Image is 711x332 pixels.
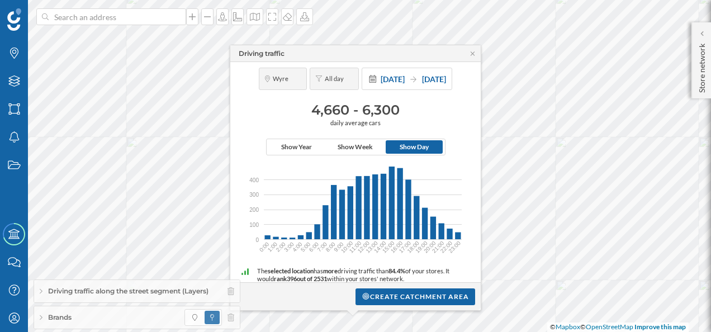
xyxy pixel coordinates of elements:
[239,49,285,59] div: Driving traffic
[255,235,259,244] span: 0
[333,240,345,253] text: 9:00
[634,322,686,331] a: Improve this map
[249,205,259,214] span: 200
[283,240,295,253] text: 3:00
[274,275,287,282] span: rank
[324,240,336,253] text: 8:00
[338,267,388,274] span: driving traffic than
[357,239,371,254] text: 12:00
[373,239,387,254] text: 14:00
[696,39,708,93] p: Store network
[48,286,208,296] span: Driving traffic along the street segment (Layers)
[364,239,379,254] text: 13:00
[287,275,297,282] span: 396
[297,275,312,282] span: out of
[414,239,429,254] text: 19:00
[325,75,353,83] span: All day
[268,267,314,274] span: selected location
[381,239,396,254] text: 15:00
[340,239,354,254] text: 10:00
[249,220,259,229] span: 100
[258,240,271,253] text: 0:00
[390,239,404,254] text: 16:00
[381,74,405,84] span: [DATE]
[338,142,373,152] span: Show Week
[448,239,462,254] text: 23:00
[314,275,327,282] span: 2531
[291,240,304,253] text: 4:00
[273,75,301,83] span: Wyre
[22,8,63,18] span: Support
[300,240,312,253] text: 5:00
[281,142,312,152] span: Show Year
[423,239,437,254] text: 20:00
[422,74,446,84] span: [DATE]
[348,239,363,254] text: 11:00
[547,322,689,332] div: © ©
[556,322,580,331] a: Mapbox
[249,191,259,199] span: 300
[257,267,268,274] span: The
[48,312,72,322] span: Brands
[398,239,413,254] text: 17:00
[308,240,320,253] text: 6:00
[236,119,475,127] span: daily average cars
[257,267,449,283] span: of your stores. It would
[400,142,429,152] span: Show Day
[249,176,259,184] span: 400
[236,101,475,119] h3: 4,660 - 6,300
[431,239,445,254] text: 21:00
[586,322,633,331] a: OpenStreetMap
[7,8,21,31] img: Geoblink Logo
[388,267,405,274] span: 84.4%
[406,239,420,254] text: 18:00
[241,268,249,275] img: intelligent_assistant_bucket_2.svg
[327,275,404,282] span: within your stores' network.
[316,240,328,253] text: 7:00
[274,240,287,253] text: 2:00
[314,267,323,274] span: has
[439,239,454,254] text: 22:00
[267,240,279,253] text: 1:00
[323,267,338,274] span: more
